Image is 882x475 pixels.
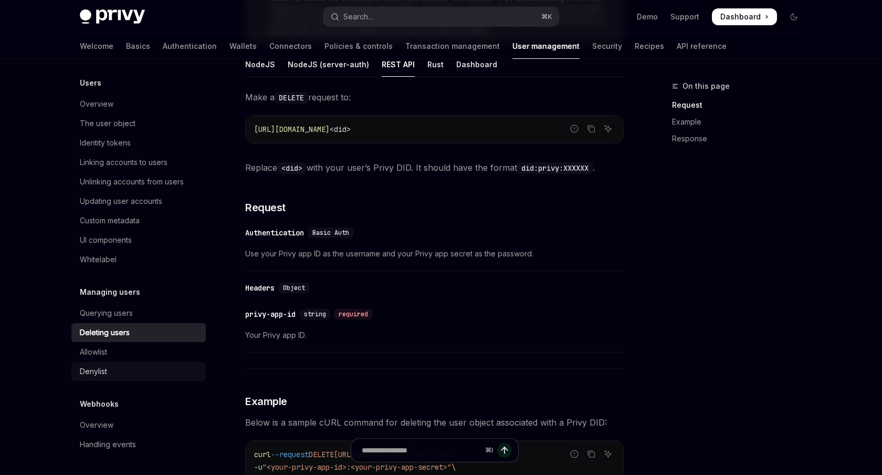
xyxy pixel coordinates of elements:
[80,195,162,208] div: Updating user accounts
[672,130,811,147] a: Response
[71,231,206,250] a: UI components
[672,97,811,113] a: Request
[584,122,598,136] button: Copy the contents from the code block
[80,9,145,24] img: dark logo
[330,125,351,134] span: <did>
[71,343,206,362] a: Allowlist
[71,114,206,133] a: The user object
[80,438,136,451] div: Handling events
[229,34,257,59] a: Wallets
[71,211,206,230] a: Custom metadata
[80,398,119,410] h5: Webhooks
[677,34,727,59] a: API reference
[71,153,206,172] a: Linking accounts to users
[312,229,349,237] span: Basic Auth
[245,247,624,260] span: Use your Privy app ID as the username and your Privy app secret as the password.
[80,175,184,188] div: Unlinking accounts from users
[512,34,580,59] a: User management
[80,98,113,110] div: Overview
[71,172,206,191] a: Unlinking accounts from users
[245,200,286,215] span: Request
[80,326,130,339] div: Deleting users
[245,283,275,293] div: Headers
[254,125,330,134] span: [URL][DOMAIN_NAME]
[71,133,206,152] a: Identity tokens
[245,329,624,342] span: Your Privy app ID.
[245,160,624,175] span: Replace with your user’s Privy DID. It should have the format .
[517,162,593,174] code: did:privy:XXXXXX
[80,307,133,319] div: Querying users
[245,228,304,238] div: Authentication
[71,416,206,435] a: Overview
[405,34,500,59] a: Transaction management
[670,12,699,22] a: Support
[245,90,624,105] span: Make a request to:
[80,214,140,227] div: Custom metadata
[497,443,512,458] button: Send message
[80,286,140,298] h5: Managing users
[568,122,581,136] button: Report incorrect code
[343,11,373,23] div: Search...
[80,234,132,246] div: UI components
[71,323,206,342] a: Deleting users
[785,8,802,25] button: Toggle dark mode
[304,310,326,318] span: string
[80,253,117,266] div: Whitelabel
[71,362,206,381] a: Denylist
[382,52,415,77] div: REST API
[269,34,312,59] a: Connectors
[80,419,113,431] div: Overview
[80,77,101,89] h5: Users
[80,156,167,169] div: Linking accounts to users
[362,439,481,462] input: Ask a question...
[245,52,275,77] div: NodeJS
[712,8,777,25] a: Dashboard
[71,435,206,454] a: Handling events
[672,113,811,130] a: Example
[635,34,664,59] a: Recipes
[245,415,624,430] span: Below is a sample cURL command for deleting the user object associated with a Privy DID:
[245,394,287,409] span: Example
[323,7,559,26] button: Open search
[80,365,107,378] div: Denylist
[283,284,305,292] span: Object
[637,12,658,22] a: Demo
[71,250,206,269] a: Whitelabel
[456,52,497,77] div: Dashboard
[80,117,135,130] div: The user object
[163,34,217,59] a: Authentication
[427,52,444,77] div: Rust
[71,304,206,323] a: Querying users
[80,346,107,358] div: Allowlist
[80,137,131,149] div: Identity tokens
[71,95,206,113] a: Overview
[80,34,113,59] a: Welcome
[592,34,622,59] a: Security
[277,162,307,174] code: <did>
[71,192,206,211] a: Updating user accounts
[245,309,296,319] div: privy-app-id
[720,12,761,22] span: Dashboard
[334,309,372,319] div: required
[275,92,308,104] code: DELETE
[601,122,615,136] button: Ask AI
[324,34,393,59] a: Policies & controls
[682,80,730,92] span: On this page
[288,52,369,77] div: NodeJS (server-auth)
[541,13,552,21] span: ⌘ K
[126,34,150,59] a: Basics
